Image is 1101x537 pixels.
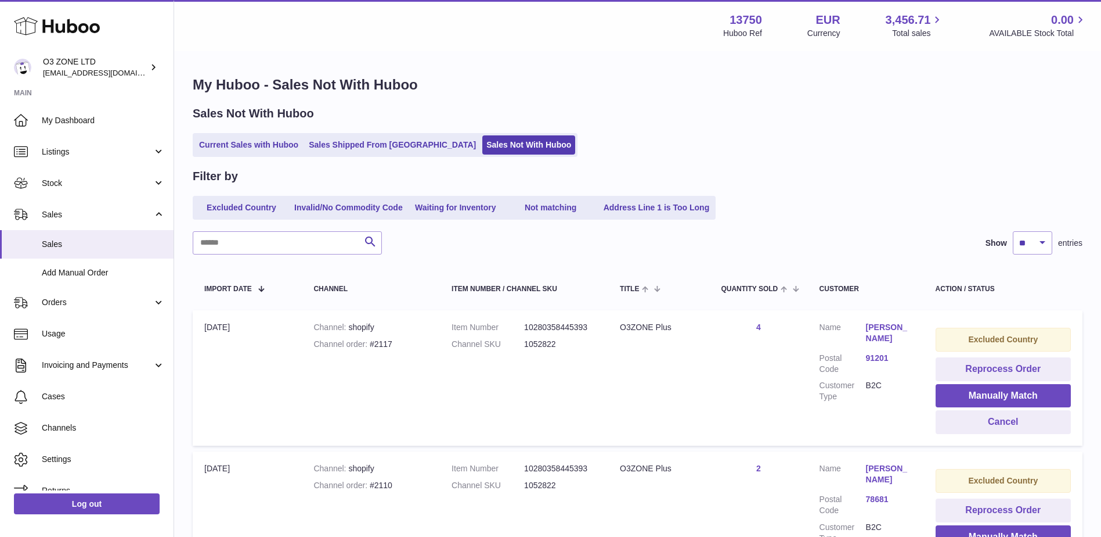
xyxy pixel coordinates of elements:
[1058,238,1082,249] span: entries
[42,454,165,465] span: Settings
[42,178,153,189] span: Stock
[42,146,153,157] span: Listings
[936,285,1071,293] div: Action / Status
[42,239,165,250] span: Sales
[989,28,1087,39] span: AVAILABLE Stock Total
[482,135,575,155] a: Sales Not With Huboo
[600,198,714,217] a: Address Line 1 is Too Long
[313,481,370,490] strong: Channel order
[936,357,1071,381] button: Reprocess Order
[524,463,597,474] dd: 10280358445393
[313,464,348,473] strong: Channel
[195,198,288,217] a: Excluded Country
[989,12,1087,39] a: 0.00 AVAILABLE Stock Total
[193,169,238,184] h2: Filter by
[721,285,778,293] span: Quantity Sold
[452,480,524,491] dt: Channel SKU
[42,485,165,496] span: Returns
[968,335,1038,344] strong: Excluded Country
[936,410,1071,434] button: Cancel
[14,59,31,76] img: hello@o3zoneltd.co.uk
[807,28,840,39] div: Currency
[193,76,1082,94] h1: My Huboo - Sales Not With Huboo
[756,464,761,473] a: 2
[409,198,502,217] a: Waiting for Inventory
[193,310,302,446] td: [DATE]
[820,322,866,347] dt: Name
[42,209,153,220] span: Sales
[204,285,252,293] span: Import date
[866,380,912,402] dd: B2C
[820,285,912,293] div: Customer
[524,339,597,350] dd: 1052822
[756,323,761,332] a: 4
[730,12,762,28] strong: 13750
[43,56,147,78] div: O3 ZONE LTD
[866,494,912,505] a: 78681
[524,322,597,333] dd: 10280358445393
[313,322,428,333] div: shopify
[620,322,698,333] div: O3ZONE Plus
[42,297,153,308] span: Orders
[290,198,407,217] a: Invalid/No Commodity Code
[620,285,639,293] span: Title
[42,115,165,126] span: My Dashboard
[936,499,1071,522] button: Reprocess Order
[313,323,348,332] strong: Channel
[524,480,597,491] dd: 1052822
[986,238,1007,249] label: Show
[42,391,165,402] span: Cases
[886,12,944,39] a: 3,456.71 Total sales
[42,328,165,339] span: Usage
[452,463,524,474] dt: Item Number
[313,463,428,474] div: shopify
[452,285,597,293] div: Item Number / Channel SKU
[452,339,524,350] dt: Channel SKU
[866,353,912,364] a: 91201
[886,12,931,28] span: 3,456.71
[193,106,314,121] h2: Sales Not With Huboo
[313,339,428,350] div: #2117
[313,339,370,349] strong: Channel order
[936,384,1071,408] button: Manually Match
[620,463,698,474] div: O3ZONE Plus
[305,135,480,155] a: Sales Shipped From [GEOGRAPHIC_DATA]
[313,480,428,491] div: #2110
[1051,12,1074,28] span: 0.00
[866,463,912,485] a: [PERSON_NAME]
[820,380,866,402] dt: Customer Type
[42,360,153,371] span: Invoicing and Payments
[820,494,866,516] dt: Postal Code
[866,322,912,344] a: [PERSON_NAME]
[452,322,524,333] dt: Item Number
[892,28,944,39] span: Total sales
[820,353,866,375] dt: Postal Code
[42,423,165,434] span: Channels
[820,463,866,488] dt: Name
[968,476,1038,485] strong: Excluded Country
[313,285,428,293] div: Channel
[43,68,171,77] span: [EMAIL_ADDRESS][DOMAIN_NAME]
[195,135,302,155] a: Current Sales with Huboo
[14,493,160,514] a: Log out
[723,28,762,39] div: Huboo Ref
[815,12,840,28] strong: EUR
[504,198,597,217] a: Not matching
[42,267,165,278] span: Add Manual Order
